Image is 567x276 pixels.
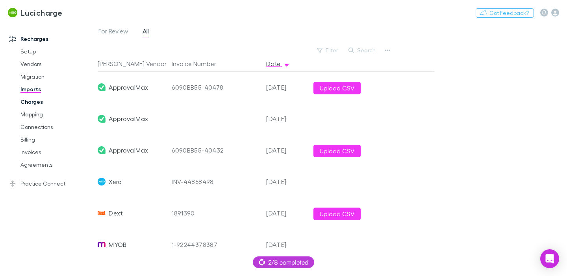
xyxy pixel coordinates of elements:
a: Connections [13,121,96,133]
button: Upload CSV [313,82,361,94]
button: Upload CSV [313,208,361,220]
a: Charges [13,96,96,108]
img: Dext's Logo [98,209,106,217]
div: [DATE] [263,166,310,197]
div: 1-92244378387 [172,229,260,260]
img: Lucicharge's Logo [8,8,17,17]
span: ApprovalMax [109,134,148,166]
div: 6090BB55-40432 [172,134,260,166]
div: Open Intercom Messenger [540,249,559,268]
span: ApprovalMax [109,103,148,134]
button: Got Feedback? [476,8,534,18]
div: 6090BB55-40478 [172,72,260,103]
a: Practice Connect [2,177,96,190]
button: Filter [313,46,343,55]
div: [DATE] [263,134,310,166]
button: Search [345,46,380,55]
button: [PERSON_NAME] Vendor [98,56,176,72]
div: [DATE] [263,103,310,134]
a: Recharges [2,33,96,45]
button: Date [266,56,290,72]
div: INV-44868498 [172,166,260,197]
span: MYOB [109,229,126,260]
div: 1891390 [172,197,260,229]
span: Xero [109,166,122,197]
span: Dext [109,197,123,229]
a: Billing [13,133,96,146]
a: Imports [13,83,96,96]
a: Migration [13,70,96,83]
a: Setup [13,45,96,58]
button: Upload CSV [313,145,361,157]
h3: Lucicharge [20,8,63,17]
img: Xero's Logo [98,178,106,186]
a: Vendors [13,58,96,70]
span: All [143,27,149,37]
div: [DATE] [263,229,310,260]
img: ApprovalMax's Logo [98,115,106,123]
img: MYOB's Logo [98,241,106,248]
a: Agreements [13,158,96,171]
a: Lucicharge [3,3,67,22]
div: [DATE] [263,197,310,229]
span: For Review [98,27,128,37]
a: Mapping [13,108,96,121]
a: Invoices [13,146,96,158]
span: ApprovalMax [109,72,148,103]
div: [DATE] [263,72,310,103]
img: ApprovalMax's Logo [98,83,106,91]
img: ApprovalMax's Logo [98,146,106,154]
button: Invoice Number [172,56,226,72]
